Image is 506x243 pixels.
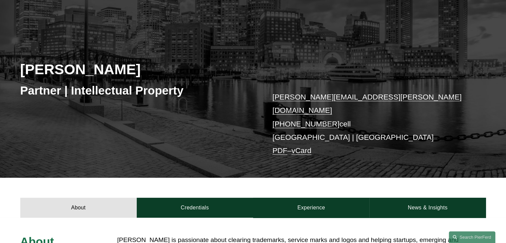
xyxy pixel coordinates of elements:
a: [PHONE_NUMBER] [272,120,340,128]
h3: Partner | Intellectual Property [20,83,253,98]
a: Search this site [449,231,495,243]
p: cell [GEOGRAPHIC_DATA] | [GEOGRAPHIC_DATA] – [272,91,466,158]
a: News & Insights [369,198,486,218]
a: Credentials [137,198,253,218]
h2: [PERSON_NAME] [20,61,253,78]
a: vCard [291,146,311,155]
a: About [20,198,137,218]
a: Experience [253,198,370,218]
a: PDF [272,146,287,155]
a: [PERSON_NAME][EMAIL_ADDRESS][PERSON_NAME][DOMAIN_NAME] [272,93,462,115]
